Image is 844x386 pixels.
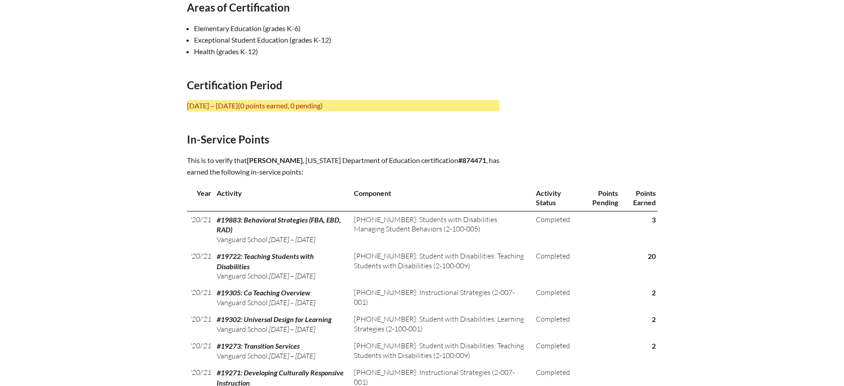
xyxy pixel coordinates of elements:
[247,156,303,164] span: [PERSON_NAME]
[458,156,486,164] b: #874471
[579,185,620,211] th: Points Pending
[213,185,351,211] th: Activity
[213,211,351,248] td: ,
[213,248,351,284] td: ,
[217,271,268,280] span: Vanguard School
[350,248,532,284] td: [PHONE_NUMBER]: Student with Disabilities: Teaching Students with Disabilities (2-100-009)
[532,284,579,311] td: Completed
[350,338,532,364] td: [PHONE_NUMBER]: Student with Disabilities: Teaching Students with Disabilities (2-100-009)
[213,338,351,364] td: ,
[269,351,315,360] span: [DATE] – [DATE]
[187,211,213,248] td: '20/'21
[187,248,213,284] td: '20/'21
[532,311,579,338] td: Completed
[269,271,315,280] span: [DATE] – [DATE]
[350,284,532,311] td: [PHONE_NUMBER]: Instructional Strategies (2-007-001)
[194,23,507,34] li: Elementary Education (grades K-6)
[648,252,656,260] strong: 20
[187,338,213,364] td: '20/'21
[620,185,658,211] th: Points Earned
[217,235,268,244] span: Vanguard School
[194,34,507,46] li: Exceptional Student Education (grades K-12)
[217,315,332,323] span: #19302: Universal Design for Learning
[652,215,656,224] strong: 3
[187,284,213,311] td: '20/'21
[217,342,300,350] span: #19273: Transition Services
[532,185,579,211] th: Activity Status
[269,325,315,334] span: [DATE] – [DATE]
[217,325,268,334] span: Vanguard School
[217,215,341,234] span: #19883: Behavioral Strategies (FBA, EBD, RAD)
[217,298,268,307] span: Vanguard School
[350,211,532,248] td: [PHONE_NUMBER]: Students with Disabilities: Managing Student Behaviors (2-100-005)
[217,351,268,360] span: Vanguard School
[532,248,579,284] td: Completed
[350,185,532,211] th: Component
[187,1,499,14] h2: Areas of Certification
[652,342,656,350] strong: 2
[187,185,213,211] th: Year
[238,101,323,110] span: (0 points earned, 0 pending)
[532,338,579,364] td: Completed
[213,284,351,311] td: ,
[187,155,499,178] p: This is to verify that , [US_STATE] Department of Education certification , has earned the follow...
[652,288,656,297] strong: 2
[187,133,499,146] h2: In-Service Points
[213,311,351,338] td: ,
[269,235,315,244] span: [DATE] – [DATE]
[532,211,579,248] td: Completed
[187,79,499,92] h2: Certification Period
[217,252,314,270] span: #19722: Teaching Students with Disabilities
[187,311,213,338] td: '20/'21
[187,100,499,111] p: [DATE] – [DATE]
[194,46,507,57] li: Health (grades K-12)
[350,311,532,338] td: [PHONE_NUMBER]: Student with Disabilities: Learning Strategies (2-100-001)
[652,315,656,323] strong: 2
[217,288,310,297] span: #19305: Co Teaching Overview
[269,298,315,307] span: [DATE] – [DATE]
